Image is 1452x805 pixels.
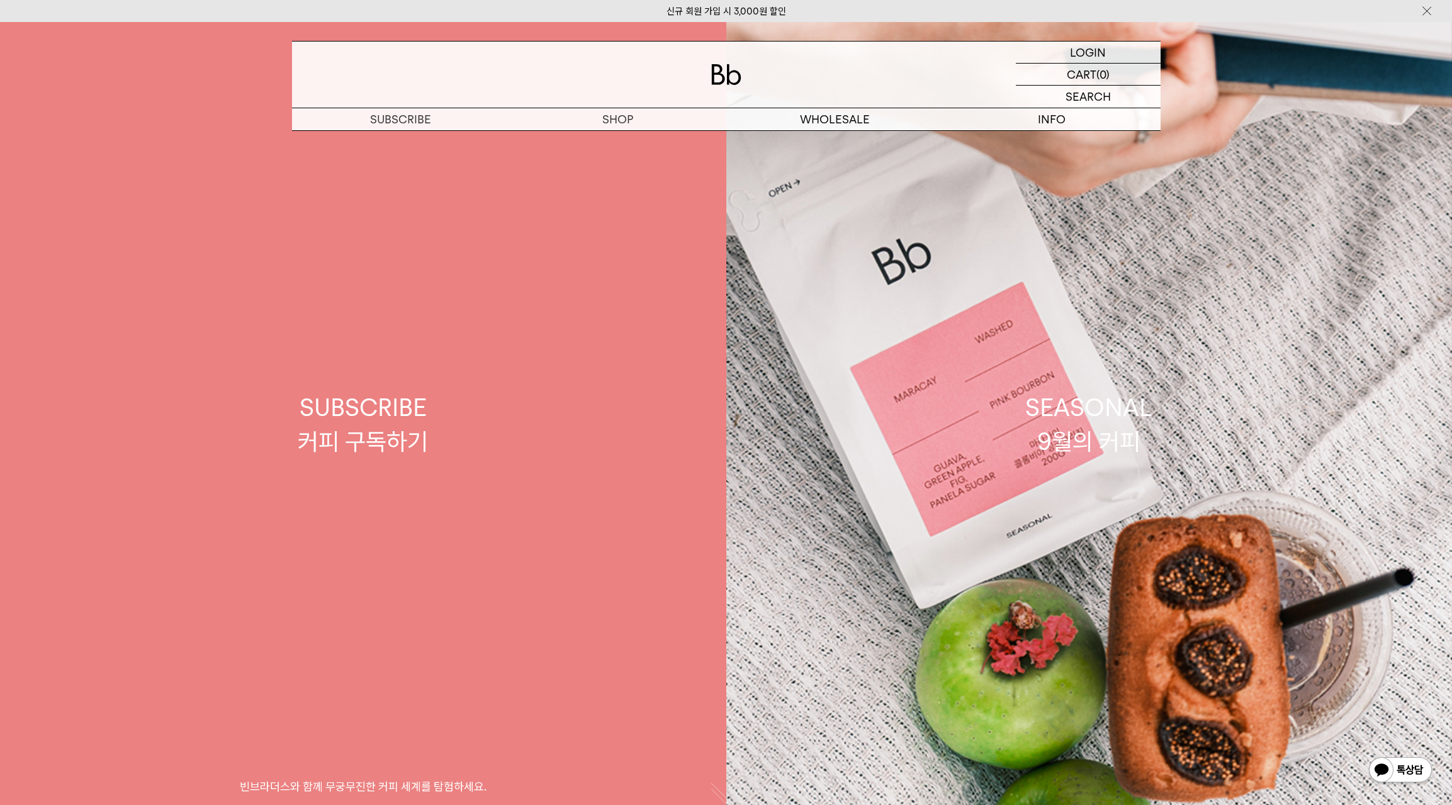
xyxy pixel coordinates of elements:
img: 카카오톡 채널 1:1 채팅 버튼 [1368,756,1433,786]
a: SUBSCRIBE [292,108,509,130]
p: WHOLESALE [726,108,943,130]
p: LOGIN [1070,42,1106,63]
p: INFO [943,108,1161,130]
div: SEASONAL 9월의 커피 [1025,391,1152,458]
div: SUBSCRIBE 커피 구독하기 [298,391,428,458]
a: SHOP [509,108,726,130]
p: SEARCH [1066,86,1111,108]
p: (0) [1096,64,1110,85]
img: 로고 [711,64,741,85]
a: LOGIN [1016,42,1161,64]
a: CART (0) [1016,64,1161,86]
a: 신규 회원 가입 시 3,000원 할인 [667,6,786,17]
p: CART [1067,64,1096,85]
